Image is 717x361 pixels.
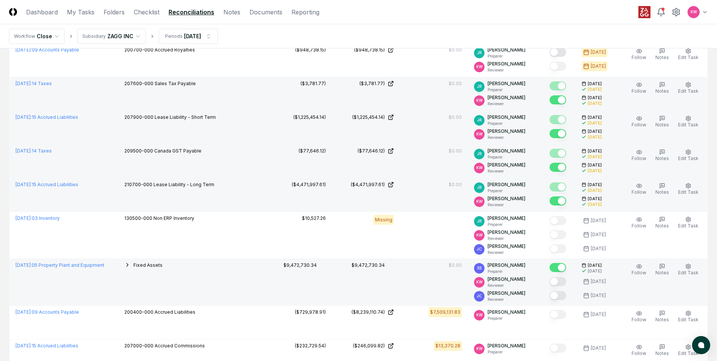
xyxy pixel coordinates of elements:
span: Notes [655,317,669,322]
span: Follow [632,189,646,195]
span: Edit Task [678,88,698,94]
span: Follow [632,54,646,60]
span: Notes [655,270,669,275]
div: [DATE] [591,49,606,56]
span: Edit Task [678,54,698,60]
div: ($77,646.12) [299,148,326,154]
div: ($1,225,454.14) [293,114,326,121]
button: Follow [630,309,648,325]
button: Notes [654,342,671,358]
div: [DATE] [591,311,606,318]
a: ($948,738.15) [338,47,394,53]
div: [DATE] [588,120,602,126]
span: Canada GST Payable [154,148,201,154]
p: Preparer [488,222,525,227]
span: KW [476,346,483,352]
p: [PERSON_NAME] [488,148,525,154]
a: [DATE]:15 Accrued Liabilities [15,343,78,349]
p: Preparer [488,316,525,321]
span: Follow [632,270,646,275]
div: $0.00 [449,47,462,53]
span: [DATE] : [15,215,32,221]
span: Accrued Liabilities [155,309,195,315]
div: $9,472,730.34 [283,262,317,269]
div: [DATE] [591,63,606,70]
div: [DATE] [591,245,606,252]
div: $0.00 [449,181,462,188]
div: $0.00 [449,148,462,154]
button: Periods[DATE] [159,29,218,44]
p: [PERSON_NAME] [488,276,525,283]
p: Preparer [488,269,525,274]
span: [DATE] [588,162,602,168]
span: [DATE] [588,148,602,154]
button: Follow [630,47,648,62]
button: Notes [654,215,671,231]
span: Follow [632,88,646,94]
div: $9,472,730.34 [352,262,385,269]
a: [DATE]:09 Accounts Payable [15,47,79,53]
a: ($3,781.77) [338,80,394,87]
button: Mark complete [550,129,566,138]
div: ($77,646.12) [358,148,385,154]
span: JR [477,151,482,157]
span: Notes [655,122,669,128]
div: ($729,978.91) [295,309,326,316]
span: Notes [655,189,669,195]
a: ($246,099.82) [338,342,394,349]
button: Notes [654,309,671,325]
span: [DATE] [588,81,602,87]
button: Edit Task [677,342,700,358]
span: Edit Task [678,317,698,322]
button: Edit Task [677,80,700,96]
span: [DATE] : [15,309,32,315]
span: KW [476,199,483,204]
p: Reviewer [488,202,525,208]
span: KW [691,9,697,15]
button: Mark complete [550,263,566,272]
div: [DATE] [588,154,602,160]
span: KW [476,98,483,103]
div: [DATE] [588,101,602,106]
span: Edit Task [678,122,698,128]
div: ($8,239,110.74) [352,309,385,316]
p: Preparer [488,349,525,355]
button: Mark complete [550,81,566,90]
a: Reporting [291,8,319,17]
div: Periods [165,33,183,40]
img: Logo [9,8,17,16]
button: Edit Task [677,114,700,130]
a: My Tasks [67,8,94,17]
div: ($948,738.15) [295,47,326,53]
div: [DATE] [588,188,602,193]
button: Follow [630,181,648,197]
button: Mark complete [550,230,566,239]
p: Reviewer [488,168,525,174]
div: $0.00 [449,80,462,87]
span: JR [477,117,482,123]
span: SS [477,265,482,271]
span: Notes [655,156,669,161]
span: [DATE] : [15,81,32,86]
p: Reviewer [488,101,525,107]
span: Follow [632,156,646,161]
span: KW [476,131,483,137]
div: Missing [373,215,394,225]
div: [DATE] [588,202,602,207]
span: 209500-000 [124,148,153,154]
div: $13,370.28 [435,342,460,349]
span: Lease Liability - Short Term [155,114,216,120]
button: Follow [630,80,648,96]
p: Reviewer [488,283,525,288]
span: KW [476,232,483,238]
p: [PERSON_NAME] [488,47,525,53]
div: [DATE] [588,134,602,140]
p: [PERSON_NAME] [488,94,525,101]
span: 200400-000 [124,309,153,315]
button: Mark complete [550,344,566,353]
span: 207000-000 [124,343,153,349]
p: Reviewer [488,67,525,73]
span: 207600-000 [124,81,153,86]
p: Preparer [488,188,525,194]
button: Mark complete [550,48,566,57]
